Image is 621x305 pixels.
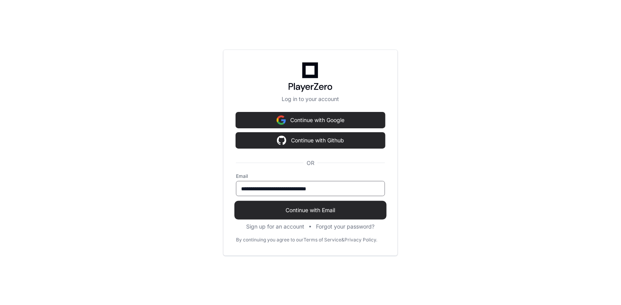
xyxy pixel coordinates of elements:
[277,133,286,148] img: Sign in with google
[236,95,385,103] p: Log in to your account
[341,237,344,243] div: &
[236,112,385,128] button: Continue with Google
[236,173,385,179] label: Email
[236,237,303,243] div: By continuing you agree to our
[303,237,341,243] a: Terms of Service
[277,112,286,128] img: Sign in with google
[236,206,385,214] span: Continue with Email
[316,223,375,231] button: Forgot your password?
[247,223,305,231] button: Sign up for an account
[236,202,385,218] button: Continue with Email
[303,159,318,167] span: OR
[344,237,377,243] a: Privacy Policy.
[236,133,385,148] button: Continue with Github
